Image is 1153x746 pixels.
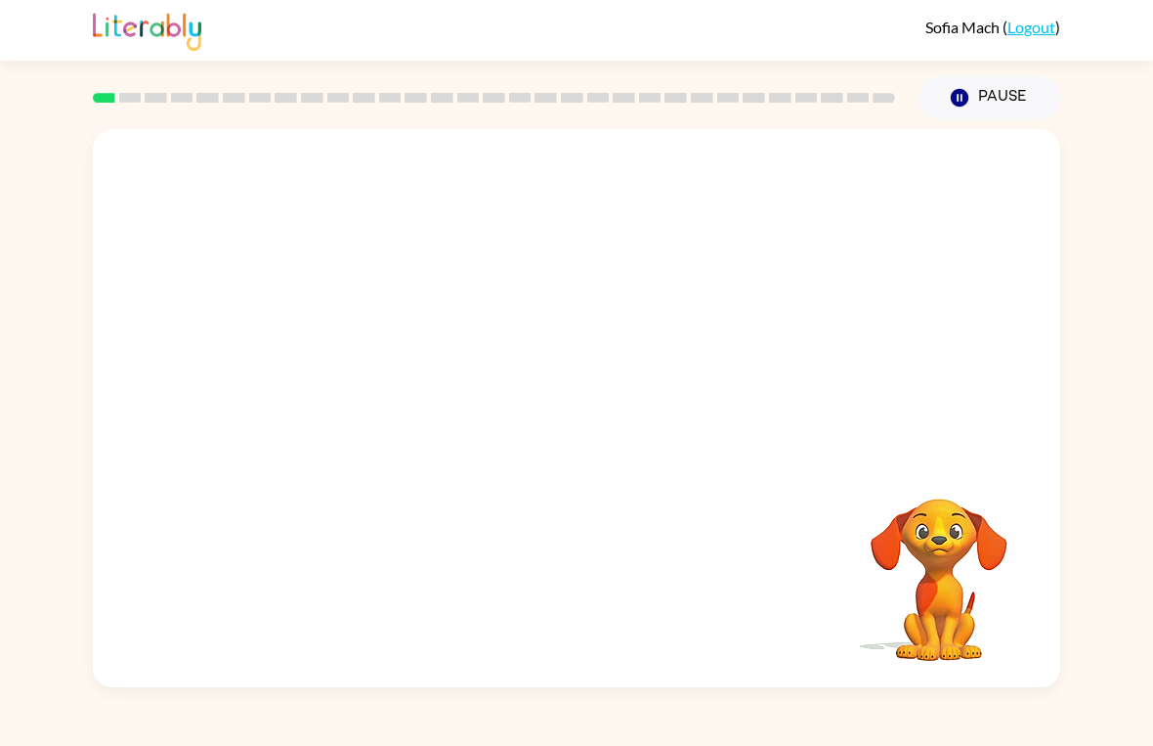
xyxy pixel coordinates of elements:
[841,468,1037,664] video: Your browser must support playing .mp4 files to use Literably. Please try using another browser.
[918,75,1060,120] button: Pause
[925,18,1060,36] div: ( )
[925,18,1003,36] span: Sofia Mach
[93,8,201,51] img: Literably
[1007,18,1055,36] a: Logout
